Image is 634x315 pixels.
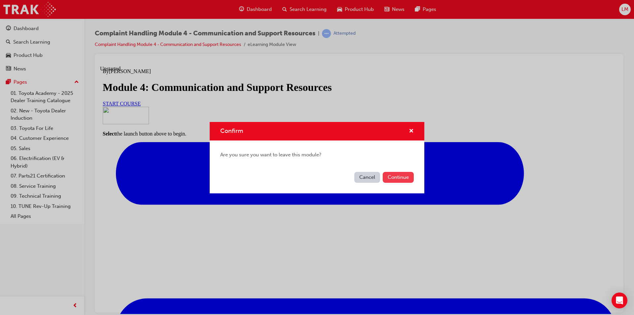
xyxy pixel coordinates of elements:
[409,129,414,135] span: cross-icon
[3,65,515,71] p: the launch button above to begin.
[3,35,41,41] a: START COURSE
[409,127,414,136] button: cross-icon
[383,172,414,183] button: Continue
[9,3,51,8] span: [PERSON_NAME]
[612,293,627,308] div: Open Intercom Messenger
[3,65,16,71] strong: Select
[220,127,243,135] span: Confirm
[210,122,424,193] div: Confirm
[3,16,515,28] h1: Module 4: Communication and Support Resources
[354,172,380,183] button: Cancel
[210,140,424,169] div: Are you sure you want to leave this module?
